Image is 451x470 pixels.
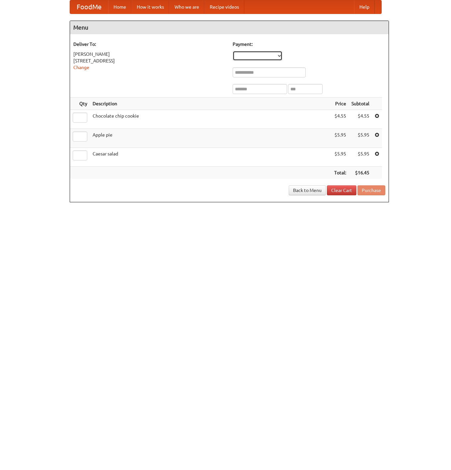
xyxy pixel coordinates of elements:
td: $4.55 [332,110,349,129]
td: $5.95 [332,148,349,167]
h5: Payment: [233,41,385,47]
td: Caesar salad [90,148,332,167]
a: Help [354,0,375,14]
a: Recipe videos [204,0,244,14]
div: [PERSON_NAME] [73,51,226,57]
a: FoodMe [70,0,108,14]
td: $5.95 [349,148,372,167]
th: $16.45 [349,167,372,179]
th: Price [332,98,349,110]
th: Qty [70,98,90,110]
th: Description [90,98,332,110]
td: Apple pie [90,129,332,148]
th: Subtotal [349,98,372,110]
a: Change [73,65,89,70]
td: $5.95 [349,129,372,148]
h5: Deliver To: [73,41,226,47]
a: Home [108,0,131,14]
a: Clear Cart [327,185,356,195]
div: [STREET_ADDRESS] [73,57,226,64]
h4: Menu [70,21,389,34]
td: $5.95 [332,129,349,148]
button: Purchase [357,185,385,195]
a: How it works [131,0,169,14]
td: $4.55 [349,110,372,129]
a: Back to Menu [289,185,326,195]
td: Chocolate chip cookie [90,110,332,129]
th: Total: [332,167,349,179]
a: Who we are [169,0,204,14]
